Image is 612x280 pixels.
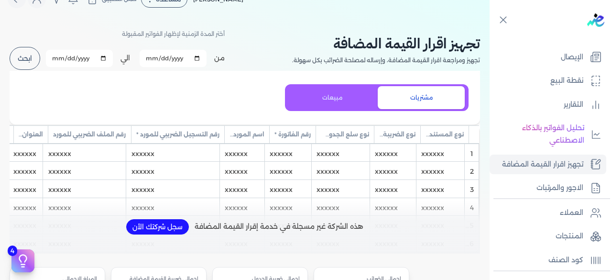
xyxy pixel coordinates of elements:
div: 3 [465,180,479,198]
div: xxxxxx [44,162,126,179]
div: xxxxxx [9,198,43,216]
div: العنوان * [14,126,48,144]
div: xxxxxx [265,180,311,198]
div: xxxxxx [9,162,43,179]
div: xxxxxx [44,198,126,216]
div: xxxxxx [220,198,264,216]
button: مبيعات [289,86,376,109]
div: رقم الفاتورة * [270,126,316,144]
div: xxxxxx [127,180,219,198]
div: نوع المستند * [421,126,469,144]
label: من [214,53,225,63]
div: xxxxxx [220,180,264,198]
div: xxxxxx [416,198,464,216]
p: كود الصنف [548,254,583,267]
a: تجهيز اقرار القيمة المضافة [490,155,606,175]
p: هذه الشركة غير مسجلة في خدمة إقرار القيمة المضافة [195,221,363,233]
div: xxxxxx [127,198,219,216]
div: xxxxxx [312,198,370,216]
p: العملاء [560,207,583,219]
div: xxxxxx [127,162,219,179]
div: xxxxxx [220,162,264,179]
div: xxxxxx [312,144,370,162]
div: رقم الملف الضريبي للمورد [48,126,131,144]
div: xxxxxx [44,180,126,198]
div: xxxxxx [9,144,43,162]
div: xxxxxx [44,144,126,162]
a: العملاء [490,203,606,223]
img: logo [587,13,604,27]
button: ابحث [10,47,40,70]
p: التقارير [564,99,583,111]
p: أختر المدة الزمنية لإظهار الفواتير المقبولة [122,28,225,40]
span: 4 [8,246,17,256]
a: الإيصال [490,47,606,67]
div: xxxxxx [220,144,264,162]
div: xxxxxx [312,162,370,179]
p: الاجور والمرتبات [536,182,583,194]
a: كود الصنف [490,250,606,270]
a: تحليل الفواتير بالذكاء الاصطناعي [490,118,606,150]
a: المنتجات [490,226,606,246]
div: xxxxxx [312,180,370,198]
p: تحليل الفواتير بالذكاء الاصطناعي [494,122,584,146]
div: xxxxxx [265,198,311,216]
h2: تجهيز اقرار القيمة المضافة [292,33,480,54]
p: المنتجات [556,230,583,243]
div: xxxxxx [370,162,416,179]
a: التقارير [490,95,606,115]
p: نقطة البيع [550,75,583,87]
p: الإيصال [561,51,583,64]
a: نقطة البيع [490,71,606,91]
div: رقم التسجيل الضريبي للمورد * [131,126,224,144]
div: نوع الضريبة * [374,126,420,144]
div: نوع سلع الجدول * [316,126,374,144]
div: xxxxxx [265,162,311,179]
div: xxxxxx [265,144,311,162]
div: xxxxxx [9,180,43,198]
div: xxxxxx [127,144,219,162]
button: سجل شركتك الأن [126,219,189,235]
div: xxxxxx [416,162,464,179]
p: تجهيز اقرار القيمة المضافة [502,158,583,171]
button: مشتريات [378,86,465,109]
a: الاجور والمرتبات [490,178,606,198]
div: 2 [465,162,479,179]
div: 1 [465,144,479,162]
div: xxxxxx [416,144,464,162]
div: xxxxxx [416,180,464,198]
div: اسم المورد * [225,126,269,144]
p: تجهيز ومراجعة اقرار القيمة المضافة، وإرساله لمصلحة الضرائب بكل سهولة. [292,54,480,67]
div: xxxxxx [370,198,416,216]
div: xxxxxx [370,144,416,162]
div: 4 [465,198,479,216]
button: 4 [11,249,34,272]
div: xxxxxx [370,180,416,198]
label: الي [120,53,130,63]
